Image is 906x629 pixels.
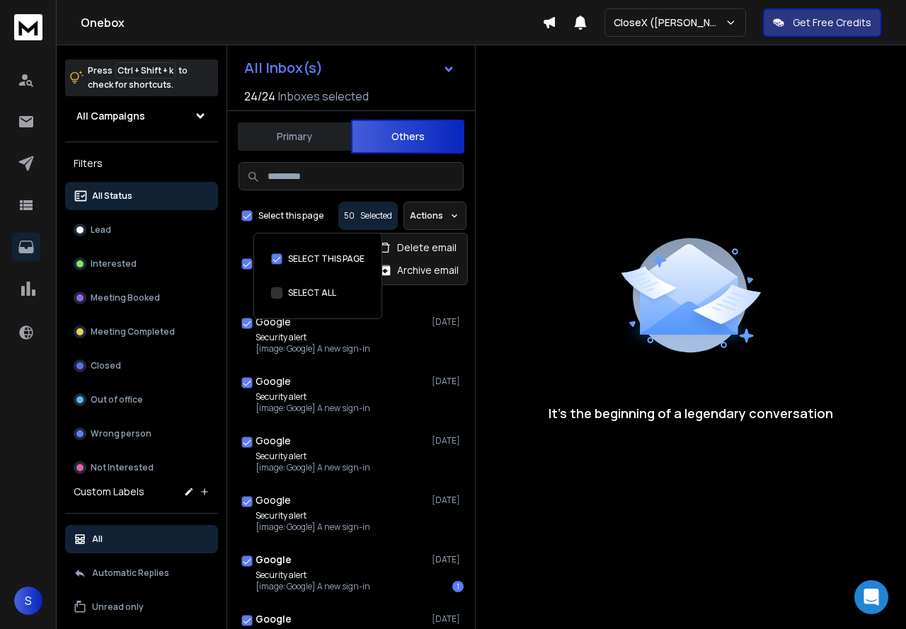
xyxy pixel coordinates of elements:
[360,210,392,221] p: Selected
[76,109,145,123] h1: All Campaigns
[351,120,464,154] button: Others
[432,316,464,328] p: [DATE]
[91,224,111,236] p: Lead
[410,210,443,221] p: Actions
[256,332,370,343] p: Security alert
[256,451,370,462] p: Security alert
[793,16,871,30] p: Get Free Credits
[344,210,355,221] span: 50
[854,580,888,614] div: Open Intercom Messenger
[288,253,365,265] label: SELECT THIS PAGE
[115,62,176,79] span: Ctrl + Shift + k
[256,493,291,507] h1: Google
[81,14,542,31] h1: Onebox
[256,570,370,581] p: Security alert
[432,495,464,506] p: [DATE]
[432,613,464,625] p: [DATE]
[91,428,151,439] p: Wrong person
[278,88,369,105] h3: Inboxes selected
[614,16,725,30] p: CloseX ([PERSON_NAME])
[256,521,370,533] p: [image: Google] A new sign-in
[92,190,132,202] p: All Status
[256,315,291,329] h1: Google
[14,587,42,615] span: S
[91,394,143,405] p: Out of office
[258,210,323,221] label: Select this page
[91,462,154,473] p: Not Interested
[88,64,188,92] p: Press to check for shortcuts.
[92,567,169,579] p: Automatic Replies
[432,554,464,565] p: [DATE]
[432,435,464,446] p: [DATE]
[92,533,103,545] p: All
[452,581,464,592] div: 1
[256,403,370,414] p: [image: Google] A new sign-in
[256,553,292,567] h1: Google
[256,434,291,448] h1: Google
[256,374,291,388] h1: Google
[91,360,121,371] p: Closed
[244,61,323,75] h1: All Inbox(s)
[238,121,351,152] button: Primary
[92,601,144,613] p: Unread only
[244,88,275,105] span: 24 / 24
[432,376,464,387] p: [DATE]
[256,581,370,592] p: [image: Google] A new sign-in
[549,403,833,423] p: It’s the beginning of a legendary conversation
[288,287,336,299] label: SELECT ALL
[256,510,370,521] p: Security alert
[256,391,370,403] p: Security alert
[14,14,42,40] img: logo
[91,292,160,304] p: Meeting Booked
[379,263,459,277] div: Archive email
[256,343,370,354] p: [image: Google] A new sign-in
[256,462,370,473] p: [image: Google] A new sign-in
[91,326,175,337] p: Meeting Completed
[379,241,457,255] div: Delete email
[74,485,144,499] h3: Custom Labels
[65,154,218,173] h3: Filters
[91,258,137,270] p: Interested
[256,612,292,626] h1: Google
